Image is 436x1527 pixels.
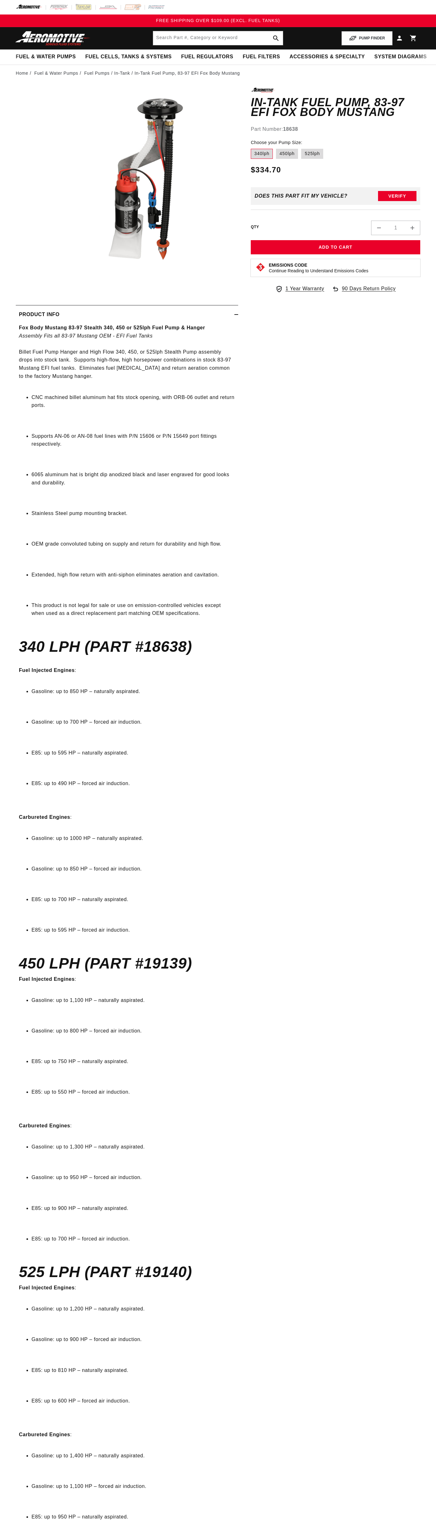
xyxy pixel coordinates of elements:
li: E85: up to 700 HP – forced air induction. [32,1235,235,1243]
h4: 450 LPH (Part #19139) [19,957,235,970]
label: 525lph [301,149,323,159]
li: Gasoline: up to 950 HP – forced air induction. [32,1173,235,1182]
p: Continue Reading to Understand Emissions Codes [269,268,368,274]
strong: Fuel Injected Engines [19,668,75,673]
p: Billet Fuel Pump Hanger and High Flow 340, 450, or 525lph Stealth Pump assembly drops into stock ... [19,324,235,388]
li: E85: up to 595 HP – forced air induction. [32,926,235,934]
p: : [19,1414,235,1446]
input: Search by Part Number, Category or Keyword [153,31,283,45]
img: Aeromotive [14,31,92,46]
li: E85: up to 950 HP – naturally aspirated. [32,1513,235,1521]
summary: Fuel & Water Pumps [11,49,81,64]
summary: Fuel Filters [238,49,285,64]
nav: breadcrumbs [16,70,420,77]
li: In-Tank [114,70,135,77]
strong: Carbureted Engines [19,1432,70,1437]
media-gallery: Gallery Viewer [16,88,238,292]
li: E85: up to 750 HP – naturally aspirated. [32,1057,235,1066]
li: Gasoline: up to 1000 HP – naturally aspirated. [32,834,235,842]
h2: Product Info [19,310,60,319]
li: Gasoline: up to 1,100 HP – forced air induction. [32,1482,235,1490]
p: : [19,1106,235,1138]
strong: Emissions Code [269,263,307,268]
p: : [19,797,235,829]
div: Does This part fit My vehicle? [255,193,347,199]
h4: 340 LPH (Part #18638) [19,640,235,653]
li: E85: up to 700 HP – naturally aspirated. [32,895,235,904]
a: 90 Days Return Policy [332,285,396,299]
a: Home [16,70,28,77]
strong: Fuel Injected Engines [19,1285,75,1290]
button: Emissions CodeContinue Reading to Understand Emissions Codes [269,262,368,274]
li: Gasoline: up to 850 HP – forced air induction. [32,865,235,873]
span: FREE SHIPPING OVER $109.00 (EXCL. FUEL TANKS) [156,18,280,23]
li: Gasoline: up to 900 HP – forced air induction. [32,1335,235,1344]
li: Gasoline: up to 800 HP – forced air induction. [32,1027,235,1035]
span: Fuel Cells, Tanks & Systems [85,54,172,60]
legend: Choose your Pump Size: [251,139,303,146]
li: E85: up to 900 HP – naturally aspirated. [32,1204,235,1212]
button: Verify [378,191,416,201]
li: Supports AN-06 or AN-08 fuel lines with P/N 15606 or P/N 15649 port fittings respectively. [32,432,235,448]
li: E85: up to 595 HP – naturally aspirated. [32,749,235,757]
em: Assembly Fits all 83-97 Mustang OEM - EFI Fuel Tanks [19,333,153,338]
li: Gasoline: up to 1,400 HP – naturally aspirated. [32,1452,235,1460]
li: Gasoline: up to 1,100 HP – naturally aspirated. [32,996,235,1004]
label: QTY [251,224,259,230]
summary: Product Info [16,305,238,324]
img: Emissions code [255,262,266,272]
button: PUMP FINDER [341,31,393,45]
li: E85: up to 490 HP – forced air induction. [32,779,235,788]
strong: Carbureted Engines [19,814,70,820]
li: OEM grade convoluted tubing on supply and return for durability and high flow. [32,540,235,548]
summary: Fuel Regulators [176,49,238,64]
button: search button [269,31,283,45]
li: E85: up to 600 HP – forced air induction. [32,1397,235,1405]
li: 6065 aluminum hat is bright dip anodized black and laser engraved for good looks and durability. [32,471,235,487]
li: Gasoline: up to 700 HP – forced air induction. [32,718,235,726]
strong: Fuel Injected Engines [19,976,75,982]
li: E85: up to 810 HP – naturally aspirated. [32,1366,235,1374]
a: Fuel & Water Pumps [34,70,78,77]
label: 450lph [276,149,298,159]
span: Fuel Regulators [181,54,233,60]
strong: 18638 [283,126,298,132]
li: Gasoline: up to 850 HP – naturally aspirated. [32,687,235,696]
p: : [19,975,235,991]
li: In-Tank Fuel Pump, 83-97 EFI Fox Body Mustang [135,70,240,77]
span: Fuel & Water Pumps [16,54,76,60]
span: 1 Year Warranty [285,285,324,293]
span: Fuel Filters [243,54,280,60]
strong: Fox Body Mustang 83-97 Stealth 340, 450 or 525lph Fuel Pump & Hanger [19,325,205,330]
p: : [19,658,235,683]
li: Extended, high flow return with anti-siphon eliminates aeration and cavitation. [32,571,235,579]
div: Part Number: [251,125,420,133]
span: 90 Days Return Policy [342,285,396,299]
li: Stainless Steel pump mounting bracket. [32,509,235,518]
span: System Diagrams [374,54,427,60]
a: 1 Year Warranty [275,285,324,293]
li: Gasoline: up to 1,200 HP – naturally aspirated. [32,1305,235,1313]
li: This product is not legal for sale or use on emission-controlled vehicles except when used as a d... [32,601,235,617]
h4: 525 LPH (Part #19140) [19,1265,235,1279]
span: $334.70 [251,164,281,176]
li: E85: up to 550 HP – forced air induction. [32,1088,235,1096]
strong: Carbureted Engines [19,1123,70,1128]
label: 340lph [251,149,273,159]
p: : [19,1284,235,1300]
summary: Fuel Cells, Tanks & Systems [81,49,176,64]
summary: Accessories & Specialty [285,49,370,64]
li: Gasoline: up to 1,300 HP – naturally aspirated. [32,1143,235,1151]
a: Fuel Pumps [84,70,110,77]
button: Add to Cart [251,240,420,254]
summary: System Diagrams [370,49,431,64]
li: CNC machined billet aluminum hat fits stock opening, with ORB-06 outlet and return ports. [32,393,235,409]
h1: In-Tank Fuel Pump, 83-97 EFI Fox Body Mustang [251,97,420,117]
span: Accessories & Specialty [290,54,365,60]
